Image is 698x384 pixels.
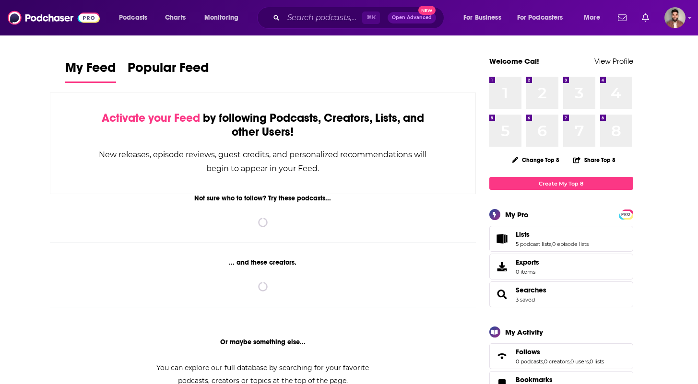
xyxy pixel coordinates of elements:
[551,241,552,247] span: ,
[516,375,553,384] span: Bookmarks
[489,57,539,66] a: Welcome Cal!
[505,327,543,337] div: My Activity
[128,59,209,81] span: Popular Feed
[552,241,589,247] a: 0 episode lists
[620,210,632,218] a: PRO
[516,296,535,303] a: 3 saved
[102,111,200,125] span: Activate your Feed
[516,348,604,356] a: Follows
[98,148,428,175] div: New releases, episode reviews, guest credits, and personalized recommendations will begin to appe...
[493,260,512,273] span: Exports
[463,11,501,24] span: For Business
[590,358,604,365] a: 0 lists
[573,151,616,169] button: Share Top 8
[493,288,512,301] a: Searches
[516,268,539,275] span: 0 items
[516,258,539,267] span: Exports
[664,7,686,28] span: Logged in as calmonaghan
[493,349,512,363] a: Follows
[516,230,530,239] span: Lists
[392,15,432,20] span: Open Advanced
[119,11,147,24] span: Podcasts
[266,7,453,29] div: Search podcasts, credits, & more...
[128,59,209,83] a: Popular Feed
[489,343,633,369] span: Follows
[50,258,476,267] div: ... and these creators.
[284,10,362,25] input: Search podcasts, credits, & more...
[489,254,633,279] a: Exports
[8,9,100,27] img: Podchaser - Follow, Share and Rate Podcasts
[638,10,653,26] a: Show notifications dropdown
[516,230,589,239] a: Lists
[159,10,191,25] a: Charts
[543,358,544,365] span: ,
[388,12,436,23] button: Open AdvancedNew
[594,57,633,66] a: View Profile
[664,7,686,28] img: User Profile
[418,6,436,15] span: New
[489,226,633,252] span: Lists
[577,10,612,25] button: open menu
[664,7,686,28] button: Show profile menu
[112,10,160,25] button: open menu
[516,375,572,384] a: Bookmarks
[493,232,512,245] a: Lists
[570,358,589,365] a: 0 users
[50,194,476,202] div: Not sure who to follow? Try these podcasts...
[516,286,546,294] a: Searches
[584,11,600,24] span: More
[65,59,116,83] a: My Feed
[362,12,380,24] span: ⌘ K
[505,210,529,219] div: My Pro
[457,10,513,25] button: open menu
[98,111,428,139] div: by following Podcasts, Creators, Lists, and other Users!
[50,338,476,346] div: Or maybe something else...
[614,10,630,26] a: Show notifications dropdown
[544,358,569,365] a: 0 creators
[65,59,116,81] span: My Feed
[489,281,633,307] span: Searches
[517,11,563,24] span: For Podcasters
[516,241,551,247] a: 5 podcast lists
[198,10,251,25] button: open menu
[511,10,577,25] button: open menu
[589,358,590,365] span: ,
[516,358,543,365] a: 0 podcasts
[165,11,186,24] span: Charts
[489,177,633,190] a: Create My Top 8
[569,358,570,365] span: ,
[516,348,540,356] span: Follows
[506,154,566,166] button: Change Top 8
[204,11,238,24] span: Monitoring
